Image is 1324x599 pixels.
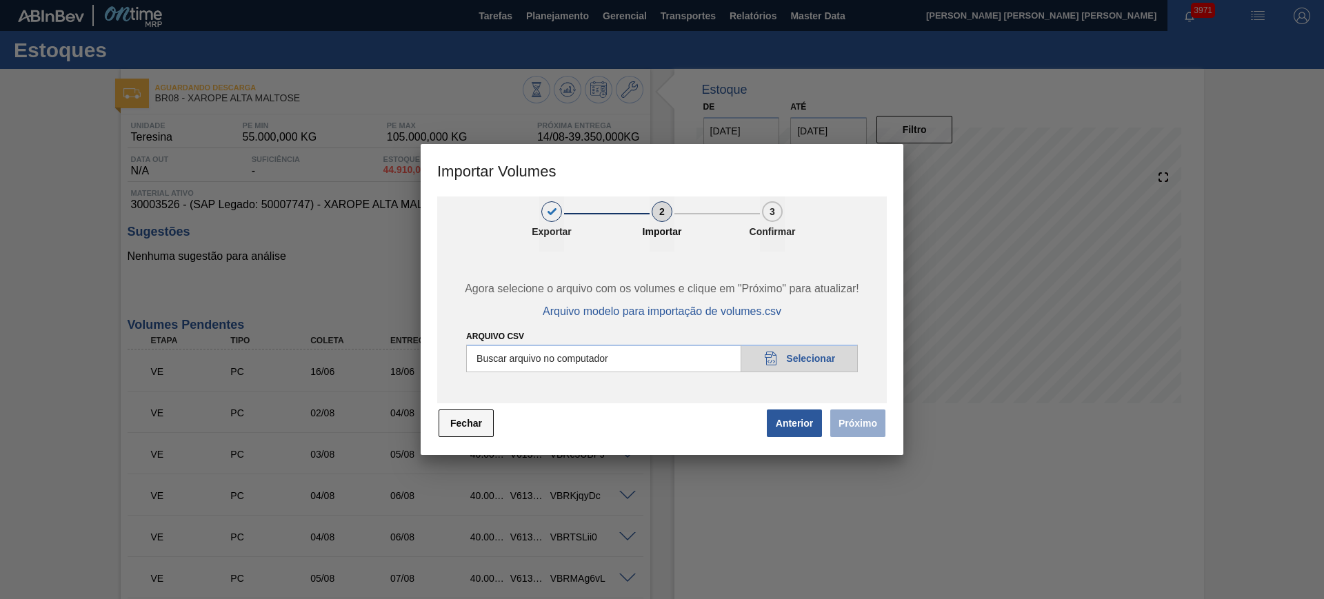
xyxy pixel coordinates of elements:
span: Arquivo modelo para importação de volumes.csv [543,305,781,318]
button: 1Exportar [539,196,564,252]
p: Importar [628,226,696,237]
span: Agora selecione o arquivo com os volumes e clique em "Próximo" para atualizar! [453,283,871,295]
button: Anterior [767,409,822,437]
button: 2Importar [650,196,674,252]
div: 2 [652,201,672,222]
div: 1 [541,201,562,222]
button: Fechar [439,409,494,437]
div: 3 [762,201,783,222]
label: Arquivo csv [466,332,524,341]
button: 3Confirmar [760,196,785,252]
p: Exportar [517,226,586,237]
h3: Importar Volumes [421,144,903,196]
p: Confirmar [738,226,807,237]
